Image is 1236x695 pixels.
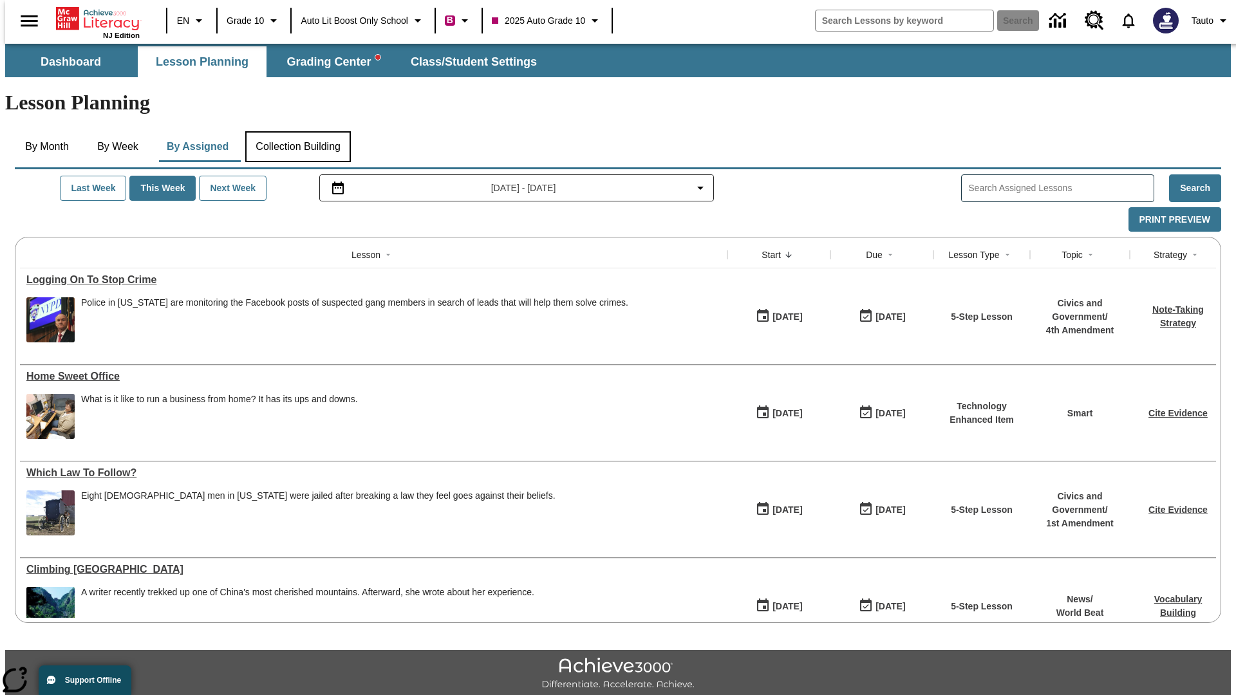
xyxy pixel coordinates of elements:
[156,131,239,162] button: By Assigned
[1067,407,1093,420] p: Smart
[751,304,807,329] button: 09/30/25: First time the lesson was available
[1154,248,1187,261] div: Strategy
[65,676,121,685] span: Support Offline
[10,2,48,40] button: Open side menu
[1000,247,1015,263] button: Sort
[177,14,189,28] span: EN
[1148,408,1208,418] a: Cite Evidence
[26,564,721,575] a: Climbing Mount Tai, Lessons
[26,490,75,535] img: Mountains Alt Text
[26,394,75,439] img: A woman wearing a headset sitting at a desk working on a computer. Working from home has benefits...
[56,6,140,32] a: Home
[81,587,534,598] div: A writer recently trekked up one of China's most cherished mountains. Afterward, she wrote about ...
[26,297,75,342] img: police now using Facebook to help stop crime
[1056,606,1104,620] p: World Beat
[1153,8,1179,33] img: Avatar
[5,46,548,77] div: SubNavbar
[39,665,131,695] button: Support Offline
[5,44,1231,77] div: SubNavbar
[751,594,807,618] button: 07/22/25: First time the lesson was available
[375,55,380,60] svg: writing assistant alert
[876,405,905,422] div: [DATE]
[81,297,628,308] div: Police in [US_STATE] are monitoring the Facebook posts of suspected gang members in search of lea...
[6,46,135,77] button: Dashboard
[1186,9,1236,32] button: Profile/Settings
[26,274,721,286] div: Logging On To Stop Crime
[447,12,453,28] span: B
[81,394,358,405] div: What is it like to run a business from home? It has its ups and downs.
[199,176,267,201] button: Next Week
[751,497,807,522] button: 09/23/25: First time the lesson was available
[1145,4,1186,37] button: Select a new avatar
[411,55,537,69] span: Class/Student Settings
[156,55,248,69] span: Lesson Planning
[951,503,1013,517] p: 5-Step Lesson
[781,247,796,263] button: Sort
[26,587,75,632] img: 6000 stone steps to climb Mount Tai in Chinese countryside
[772,405,802,422] div: [DATE]
[1152,304,1204,328] a: Note-Taking Strategy
[876,502,905,518] div: [DATE]
[951,310,1013,324] p: 5-Step Lesson
[351,248,380,261] div: Lesson
[221,9,286,32] button: Grade: Grade 10, Select a grade
[81,297,628,342] div: Police in New York are monitoring the Facebook posts of suspected gang members in search of leads...
[1036,297,1123,324] p: Civics and Government /
[26,371,721,382] div: Home Sweet Office
[227,14,264,28] span: Grade 10
[400,46,547,77] button: Class/Student Settings
[1062,248,1083,261] div: Topic
[854,304,910,329] button: 10/06/25: Last day the lesson can be accessed
[41,55,101,69] span: Dashboard
[380,247,396,263] button: Sort
[772,598,802,615] div: [DATE]
[301,14,408,28] span: Auto Lit Boost only School
[26,467,721,479] div: Which Law To Follow?
[541,658,695,690] img: Achieve3000 Differentiate Accelerate Achieve
[440,9,478,32] button: Boost Class color is violet red. Change class color
[286,55,380,69] span: Grading Center
[751,401,807,425] button: 09/29/25: First time the lesson was available
[15,131,79,162] button: By Month
[1187,247,1203,263] button: Sort
[138,46,267,77] button: Lesson Planning
[854,594,910,618] button: 06/30/26: Last day the lesson can be accessed
[295,9,431,32] button: School: Auto Lit Boost only School, Select your school
[487,9,608,32] button: Class: 2025 Auto Grade 10, Select your class
[56,5,140,39] div: Home
[245,131,351,162] button: Collection Building
[26,467,721,479] a: Which Law To Follow?, Lessons
[1077,3,1112,38] a: Resource Center, Will open in new tab
[103,32,140,39] span: NJ Edition
[854,401,910,425] button: 10/01/25: Last day the lesson can be accessed
[866,248,883,261] div: Due
[491,181,556,195] span: [DATE] - [DATE]
[816,10,993,31] input: search field
[1169,174,1221,202] button: Search
[81,394,358,439] div: What is it like to run a business from home? It has its ups and downs.
[948,248,999,261] div: Lesson Type
[883,247,898,263] button: Sort
[129,176,196,201] button: This Week
[1112,4,1145,37] a: Notifications
[325,180,709,196] button: Select the date range menu item
[1042,3,1077,39] a: Data Center
[1192,14,1213,28] span: Tauto
[86,131,150,162] button: By Week
[81,587,534,632] div: A writer recently trekked up one of China's most cherished mountains. Afterward, she wrote about ...
[876,598,905,615] div: [DATE]
[762,248,781,261] div: Start
[1148,505,1208,515] a: Cite Evidence
[1036,324,1123,337] p: 4th Amendment
[171,9,212,32] button: Language: EN, Select a language
[26,274,721,286] a: Logging On To Stop Crime, Lessons
[5,91,1231,115] h1: Lesson Planning
[876,309,905,325] div: [DATE]
[81,490,556,535] div: Eight Amish men in Kentucky were jailed after breaking a law they feel goes against their beliefs.
[60,176,126,201] button: Last Week
[940,400,1024,427] p: Technology Enhanced Item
